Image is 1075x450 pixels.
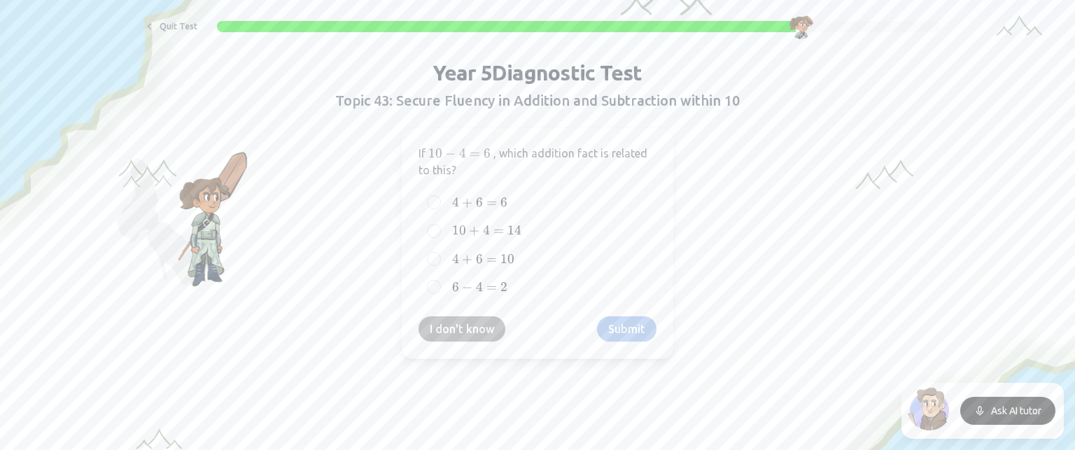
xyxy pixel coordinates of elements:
button: Ask AI tutor [960,397,1055,425]
span: = [486,195,497,210]
h1: Year 5 Diagnostic Test [280,60,795,85]
span: + [469,223,479,238]
span: − [445,146,456,161]
span: = [486,279,497,295]
h2: Topic 43: Secure Fluency in Addition and Subtraction within 10 [280,91,795,111]
button: Quit Test [134,15,206,38]
span: 6 [476,195,483,210]
span: 10 [428,146,442,161]
span: , which addition fact is related to this? [419,147,647,176]
img: Character [789,14,814,39]
button: I don't know [419,316,505,342]
img: North [907,386,952,430]
span: 6 [476,251,483,267]
span: = [486,251,497,267]
span: = [493,223,504,238]
span: 6 [452,279,459,295]
span: If [419,147,426,160]
span: 10 [452,223,466,238]
span: = [470,146,480,161]
span: 4 [459,146,466,161]
span: + [462,195,472,210]
span: 6 [500,195,507,210]
span: 14 [507,223,521,238]
span: 10 [500,251,514,267]
span: 4 [476,279,483,295]
span: − [462,279,472,295]
span: + [462,251,472,267]
span: 4 [483,223,490,238]
span: 6 [484,146,491,161]
span: 4 [452,195,459,210]
span: 4 [452,251,459,267]
span: 2 [500,279,507,295]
